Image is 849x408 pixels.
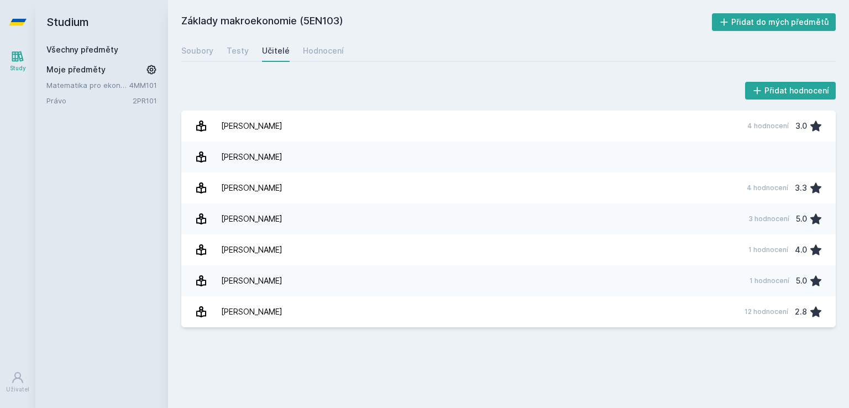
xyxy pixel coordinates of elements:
[2,365,33,399] a: Uživatel
[221,239,282,261] div: [PERSON_NAME]
[227,45,249,56] div: Testy
[796,208,807,230] div: 5.0
[181,172,836,203] a: [PERSON_NAME] 4 hodnocení 3.3
[221,301,282,323] div: [PERSON_NAME]
[745,307,788,316] div: 12 hodnocení
[221,177,282,199] div: [PERSON_NAME]
[221,270,282,292] div: [PERSON_NAME]
[795,115,807,137] div: 3.0
[181,296,836,327] a: [PERSON_NAME] 12 hodnocení 2.8
[795,239,807,261] div: 4.0
[262,40,290,62] a: Učitelé
[2,44,33,78] a: Study
[221,146,282,168] div: [PERSON_NAME]
[129,81,157,90] a: 4MM101
[262,45,290,56] div: Učitelé
[227,40,249,62] a: Testy
[747,184,788,192] div: 4 hodnocení
[46,45,118,54] a: Všechny předměty
[795,177,807,199] div: 3.3
[745,82,836,100] button: Přidat hodnocení
[795,301,807,323] div: 2.8
[303,40,344,62] a: Hodnocení
[221,115,282,137] div: [PERSON_NAME]
[748,215,789,223] div: 3 hodnocení
[181,142,836,172] a: [PERSON_NAME]
[748,245,788,254] div: 1 hodnocení
[796,270,807,292] div: 5.0
[181,265,836,296] a: [PERSON_NAME] 1 hodnocení 5.0
[712,13,836,31] button: Přidat do mých předmětů
[10,64,26,72] div: Study
[750,276,789,285] div: 1 hodnocení
[46,64,106,75] span: Moje předměty
[181,203,836,234] a: [PERSON_NAME] 3 hodnocení 5.0
[181,13,712,31] h2: Základy makroekonomie (5EN103)
[6,385,29,394] div: Uživatel
[181,45,213,56] div: Soubory
[181,111,836,142] a: [PERSON_NAME] 4 hodnocení 3.0
[303,45,344,56] div: Hodnocení
[181,234,836,265] a: [PERSON_NAME] 1 hodnocení 4.0
[133,96,157,105] a: 2PR101
[46,80,129,91] a: Matematika pro ekonomy
[181,40,213,62] a: Soubory
[46,95,133,106] a: Právo
[747,122,789,130] div: 4 hodnocení
[221,208,282,230] div: [PERSON_NAME]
